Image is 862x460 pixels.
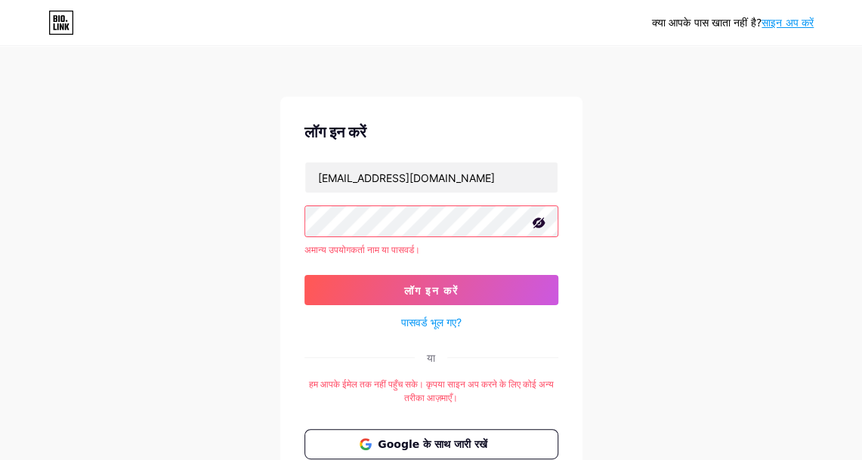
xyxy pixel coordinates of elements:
[304,429,558,459] button: Google के साथ जारी रखें
[427,351,435,364] font: या
[378,438,487,450] font: Google के साथ जारी रखें
[404,284,459,297] font: लॉग इन करें
[309,378,554,403] font: हम आपके ईमेल तक नहीं पहुँच सके। कृपया साइन अप करने के लिए कोई अन्य तरीका आज़माएँ।
[401,314,462,330] a: पासवर्ड भूल गए?
[304,123,366,141] font: लॉग इन करें
[762,17,814,29] a: साइन अप करें
[304,244,420,255] font: अमान्य उपयोगकर्ता नाम या पासवर्ड।
[304,275,558,305] button: लॉग इन करें
[401,316,462,329] font: पासवर्ड भूल गए?
[305,162,558,193] input: उपयोगकर्ता नाम
[651,17,762,29] font: क्या आपके पास खाता नहीं है?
